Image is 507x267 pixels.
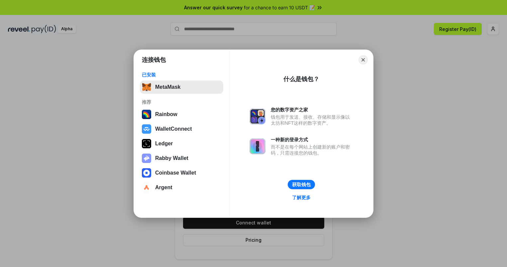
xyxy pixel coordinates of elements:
div: Coinbase Wallet [155,170,196,176]
img: svg+xml,%3Csvg%20width%3D%22120%22%20height%3D%22120%22%20viewBox%3D%220%200%20120%20120%22%20fil... [142,110,151,119]
button: Rainbow [140,108,223,121]
img: svg+xml,%3Csvg%20width%3D%2228%22%20height%3D%2228%22%20viewBox%3D%220%200%2028%2028%22%20fill%3D... [142,183,151,192]
button: MetaMask [140,80,223,94]
img: svg+xml,%3Csvg%20xmlns%3D%22http%3A%2F%2Fwww.w3.org%2F2000%2Fsvg%22%20fill%3D%22none%22%20viewBox... [142,154,151,163]
button: WalletConnect [140,122,223,136]
div: 已安装 [142,72,221,78]
a: 了解更多 [288,193,315,202]
div: 了解更多 [292,195,311,200]
div: Ledger [155,141,173,147]
div: Argent [155,185,172,191]
button: Ledger [140,137,223,150]
div: 一种新的登录方式 [271,137,353,143]
h1: 连接钱包 [142,56,166,64]
img: svg+xml,%3Csvg%20width%3D%2228%22%20height%3D%2228%22%20viewBox%3D%220%200%2028%2028%22%20fill%3D... [142,168,151,178]
div: 什么是钱包？ [283,75,319,83]
div: 而不是在每个网站上创建新的账户和密码，只需连接您的钱包。 [271,144,353,156]
img: svg+xml,%3Csvg%20xmlns%3D%22http%3A%2F%2Fwww.w3.org%2F2000%2Fsvg%22%20width%3D%2228%22%20height%3... [142,139,151,148]
div: MetaMask [155,84,180,90]
button: Rabby Wallet [140,152,223,165]
img: svg+xml,%3Csvg%20width%3D%2228%22%20height%3D%2228%22%20viewBox%3D%220%200%2028%2028%22%20fill%3D... [142,124,151,134]
img: svg+xml,%3Csvg%20xmlns%3D%22http%3A%2F%2Fwww.w3.org%2F2000%2Fsvg%22%20fill%3D%22none%22%20viewBox... [250,138,265,154]
div: WalletConnect [155,126,192,132]
img: svg+xml,%3Csvg%20fill%3D%22none%22%20height%3D%2233%22%20viewBox%3D%220%200%2035%2033%22%20width%... [142,82,151,92]
div: Rabby Wallet [155,155,188,161]
div: 您的数字资产之家 [271,107,353,113]
div: Rainbow [155,111,177,117]
button: Coinbase Wallet [140,166,223,180]
button: 获取钱包 [288,180,315,189]
div: 钱包用于发送、接收、存储和显示像以太坊和NFT这样的数字资产。 [271,114,353,126]
button: Close [358,55,368,65]
div: 推荐 [142,99,221,105]
button: Argent [140,181,223,194]
div: 获取钱包 [292,182,311,188]
img: svg+xml,%3Csvg%20xmlns%3D%22http%3A%2F%2Fwww.w3.org%2F2000%2Fsvg%22%20fill%3D%22none%22%20viewBox... [250,108,265,124]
